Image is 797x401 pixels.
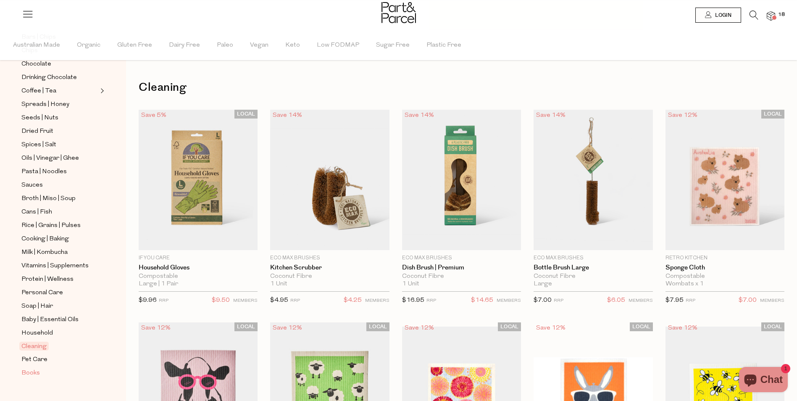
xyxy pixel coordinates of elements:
[402,322,437,334] div: Save 12%
[21,59,51,69] span: Chocolate
[21,368,98,378] a: Books
[686,298,695,303] small: RRP
[285,31,300,60] span: Keto
[270,280,287,288] span: 1 Unit
[212,295,230,306] span: $9.50
[21,166,98,177] a: Pasta | Noodles
[139,322,173,334] div: Save 12%
[21,355,47,365] span: Pet Care
[21,193,98,204] a: Broth | Miso | Soup
[21,288,63,298] span: Personal Care
[290,298,300,303] small: RRP
[534,264,652,272] a: Bottle Brush Large
[21,73,77,83] span: Drinking Chocolate
[21,86,98,96] a: Coffee | Tea
[665,110,700,121] div: Save 12%
[381,2,416,23] img: Part&Parcel
[534,110,652,251] img: Bottle Brush Large
[169,31,200,60] span: Dairy Free
[534,254,652,262] p: Eco Max Brushes
[21,220,98,231] a: Rice | Grains | Pulses
[77,31,100,60] span: Organic
[21,221,81,231] span: Rice | Grains | Pulses
[21,153,79,164] span: Oils | Vinegar | Ghee
[117,31,152,60] span: Gluten Free
[402,280,419,288] span: 1 Unit
[665,110,784,251] img: Sponge Cloth
[760,298,784,303] small: MEMBERS
[21,328,98,338] a: Household
[402,110,437,121] div: Save 14%
[737,367,790,394] inbox-online-store-chat: Shopify online store chat
[139,264,258,272] a: Household Gloves
[761,110,784,119] span: LOCAL
[21,153,98,164] a: Oils | Vinegar | Ghee
[21,126,98,137] a: Dried Fruit
[402,273,521,280] div: Coconut Fibre
[21,180,43,190] span: Sauces
[665,254,784,262] p: Retro Kitchen
[554,298,563,303] small: RRP
[21,100,69,110] span: Spreads | Honey
[665,297,684,303] span: $7.95
[21,207,98,217] a: Cans | Fish
[13,31,60,60] span: Australian Made
[21,261,89,271] span: Vitamins | Supplements
[21,301,53,311] span: Soap | Hair
[21,86,56,96] span: Coffee | Tea
[21,301,98,311] a: Soap | Hair
[21,113,98,123] a: Seeds | Nuts
[21,288,98,298] a: Personal Care
[665,264,784,272] a: Sponge Cloth
[713,12,731,19] span: Login
[21,180,98,190] a: Sauces
[21,59,98,69] a: Chocolate
[534,273,652,280] div: Coconut Fibre
[21,127,53,137] span: Dried Fruit
[21,274,98,285] a: Protein | Wellness
[376,31,410,60] span: Sugar Free
[534,110,568,121] div: Save 14%
[139,110,169,121] div: Save 5%
[139,297,157,303] span: $9.96
[21,274,74,285] span: Protein | Wellness
[630,322,653,331] span: LOCAL
[234,322,258,331] span: LOCAL
[739,295,757,306] span: $7.00
[402,264,521,272] a: Dish Brush | Premium
[426,298,436,303] small: RRP
[159,298,168,303] small: RRP
[250,31,268,60] span: Vegan
[21,341,98,351] a: Cleaning
[139,273,258,280] div: Compostable
[21,140,56,150] span: Spices | Salt
[607,295,625,306] span: $6.05
[497,298,521,303] small: MEMBERS
[21,248,68,258] span: Milk | Kombucha
[695,8,741,23] a: Login
[665,322,700,334] div: Save 12%
[270,254,389,262] p: Eco Max Brushes
[139,110,258,251] img: Household Gloves
[317,31,359,60] span: Low FODMAP
[217,31,233,60] span: Paleo
[21,247,98,258] a: Milk | Kombucha
[21,368,40,378] span: Books
[21,261,98,271] a: Vitamins | Supplements
[270,297,288,303] span: $4.95
[21,207,52,217] span: Cans | Fish
[21,113,58,123] span: Seeds | Nuts
[98,86,104,96] button: Expand/Collapse Coffee | Tea
[761,322,784,331] span: LOCAL
[21,234,69,244] span: Cooking | Baking
[139,78,784,97] h1: Cleaning
[270,110,305,121] div: Save 14%
[21,140,98,150] a: Spices | Salt
[233,298,258,303] small: MEMBERS
[21,194,76,204] span: Broth | Miso | Soup
[471,295,493,306] span: $14.65
[21,314,98,325] a: Baby | Essential Oils
[270,264,389,272] a: Kitchen Scrubber
[426,31,461,60] span: Plastic Free
[270,273,389,280] div: Coconut Fibre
